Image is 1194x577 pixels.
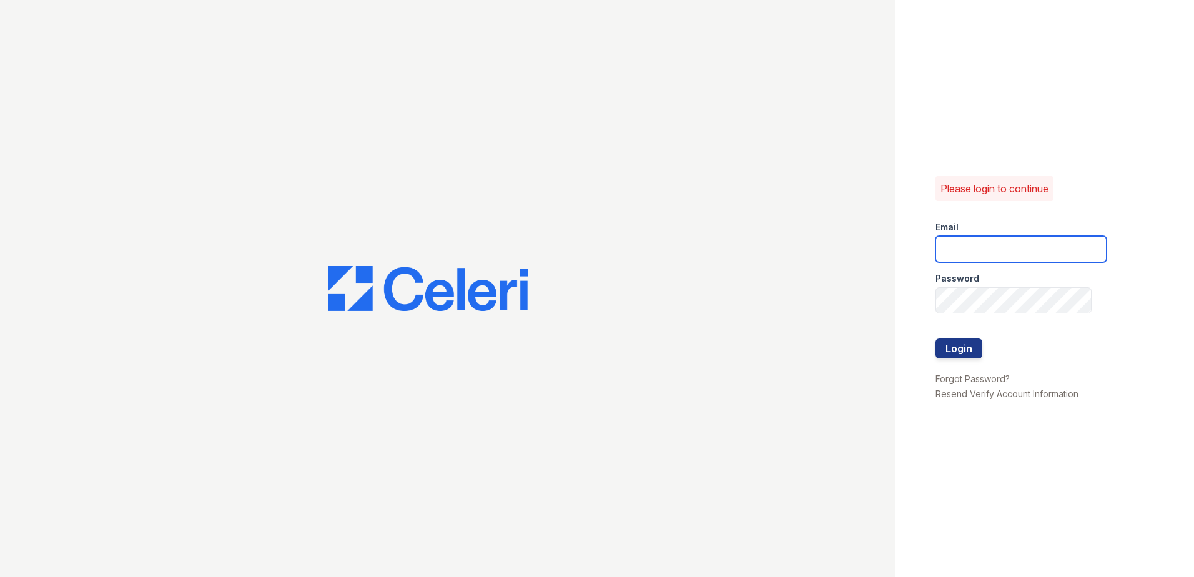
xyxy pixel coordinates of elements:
label: Email [935,221,959,234]
img: CE_Logo_Blue-a8612792a0a2168367f1c8372b55b34899dd931a85d93a1a3d3e32e68fde9ad4.png [328,266,528,311]
a: Forgot Password? [935,373,1010,384]
a: Resend Verify Account Information [935,388,1078,399]
label: Password [935,272,979,285]
p: Please login to continue [940,181,1048,196]
button: Login [935,338,982,358]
